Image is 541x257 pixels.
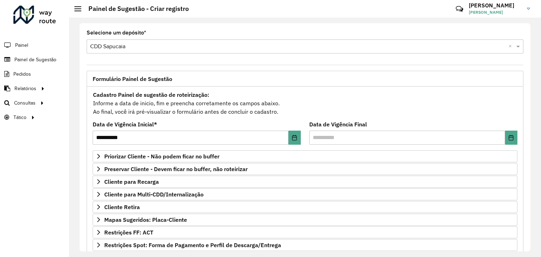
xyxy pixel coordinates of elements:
span: Formulário Painel de Sugestão [93,76,172,82]
a: Priorizar Cliente - Não podem ficar no buffer [93,150,517,162]
span: Cliente Retira [104,204,140,210]
span: Priorizar Cliente - Não podem ficar no buffer [104,153,219,159]
span: Clear all [509,42,515,51]
a: Restrições Spot: Forma de Pagamento e Perfil de Descarga/Entrega [93,239,517,251]
label: Selecione um depósito [87,29,146,37]
button: Choose Date [288,131,301,145]
h3: [PERSON_NAME] [469,2,522,9]
span: Preservar Cliente - Devem ficar no buffer, não roteirizar [104,166,248,172]
span: Restrições Spot: Forma de Pagamento e Perfil de Descarga/Entrega [104,242,281,248]
label: Data de Vigência Inicial [93,120,157,128]
a: Preservar Cliente - Devem ficar no buffer, não roteirizar [93,163,517,175]
span: Painel [15,42,28,49]
span: Pedidos [13,70,31,78]
a: Restrições FF: ACT [93,226,517,238]
button: Choose Date [505,131,517,145]
span: Cliente para Multi-CDD/Internalização [104,192,204,197]
div: Informe a data de inicio, fim e preencha corretamente os campos abaixo. Ao final, você irá pré-vi... [93,90,517,116]
label: Data de Vigência Final [309,120,367,128]
span: Consultas [14,99,36,107]
a: Cliente para Multi-CDD/Internalização [93,188,517,200]
strong: Cadastro Painel de sugestão de roteirização: [93,91,209,98]
span: [PERSON_NAME] [469,9,522,15]
span: Restrições FF: ACT [104,230,153,235]
a: Cliente para Recarga [93,176,517,188]
span: Mapas Sugeridos: Placa-Cliente [104,217,187,222]
a: Cliente Retira [93,201,517,213]
a: Contato Rápido [452,1,467,17]
h2: Painel de Sugestão - Criar registro [81,5,189,13]
span: Painel de Sugestão [14,56,56,63]
span: Relatórios [14,85,36,92]
span: Tático [13,114,26,121]
span: Cliente para Recarga [104,179,159,184]
a: Mapas Sugeridos: Placa-Cliente [93,214,517,226]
